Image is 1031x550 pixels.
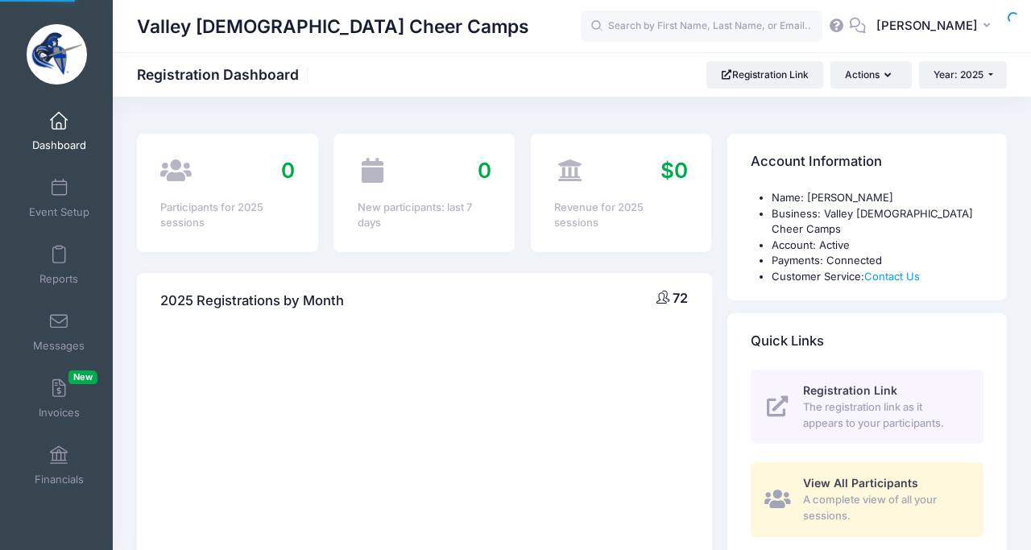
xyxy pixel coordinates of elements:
a: Event Setup [21,170,97,226]
span: Invoices [39,406,80,420]
div: Revenue for 2025 sessions [554,200,688,231]
img: Valley Christian Cheer Camps [27,24,87,85]
li: Name: [PERSON_NAME] [772,190,983,206]
a: Registration Link The registration link as it appears to your participants. [751,370,983,444]
a: Reports [21,237,97,293]
h1: Valley [DEMOGRAPHIC_DATA] Cheer Camps [137,8,529,45]
div: Participants for 2025 sessions [160,200,294,231]
a: Financials [21,437,97,494]
div: New participants: last 7 days [358,200,491,231]
a: Registration Link [706,61,823,89]
button: Actions [830,61,911,89]
span: A complete view of all your sessions. [803,492,965,523]
h4: Quick Links [751,319,824,365]
input: Search by First Name, Last Name, or Email... [581,10,822,43]
a: InvoicesNew [21,370,97,427]
span: Messages [33,339,85,353]
li: Payments: Connected [772,253,983,269]
span: 0 [478,158,491,183]
a: Dashboard [21,103,97,159]
h4: 2025 Registrations by Month [160,278,344,324]
button: [PERSON_NAME] [866,8,1007,45]
li: Customer Service: [772,269,983,285]
li: Business: Valley [DEMOGRAPHIC_DATA] Cheer Camps [772,206,983,238]
span: Dashboard [32,139,86,152]
a: View All Participants A complete view of all your sessions. [751,462,983,536]
h4: Account Information [751,139,882,185]
span: 72 [673,290,688,306]
h1: Registration Dashboard [137,66,313,83]
span: 0 [281,158,295,183]
button: Year: 2025 [919,61,1007,89]
span: [PERSON_NAME] [876,17,978,35]
span: Reports [39,272,78,286]
span: $0 [660,158,688,183]
span: The registration link as it appears to your participants. [803,399,965,431]
span: Registration Link [803,383,897,397]
span: View All Participants [803,476,918,490]
span: Financials [35,473,84,486]
span: Year: 2025 [934,68,983,81]
span: Event Setup [29,205,89,219]
a: Contact Us [864,270,920,283]
li: Account: Active [772,238,983,254]
a: Messages [21,304,97,360]
span: New [68,370,97,384]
